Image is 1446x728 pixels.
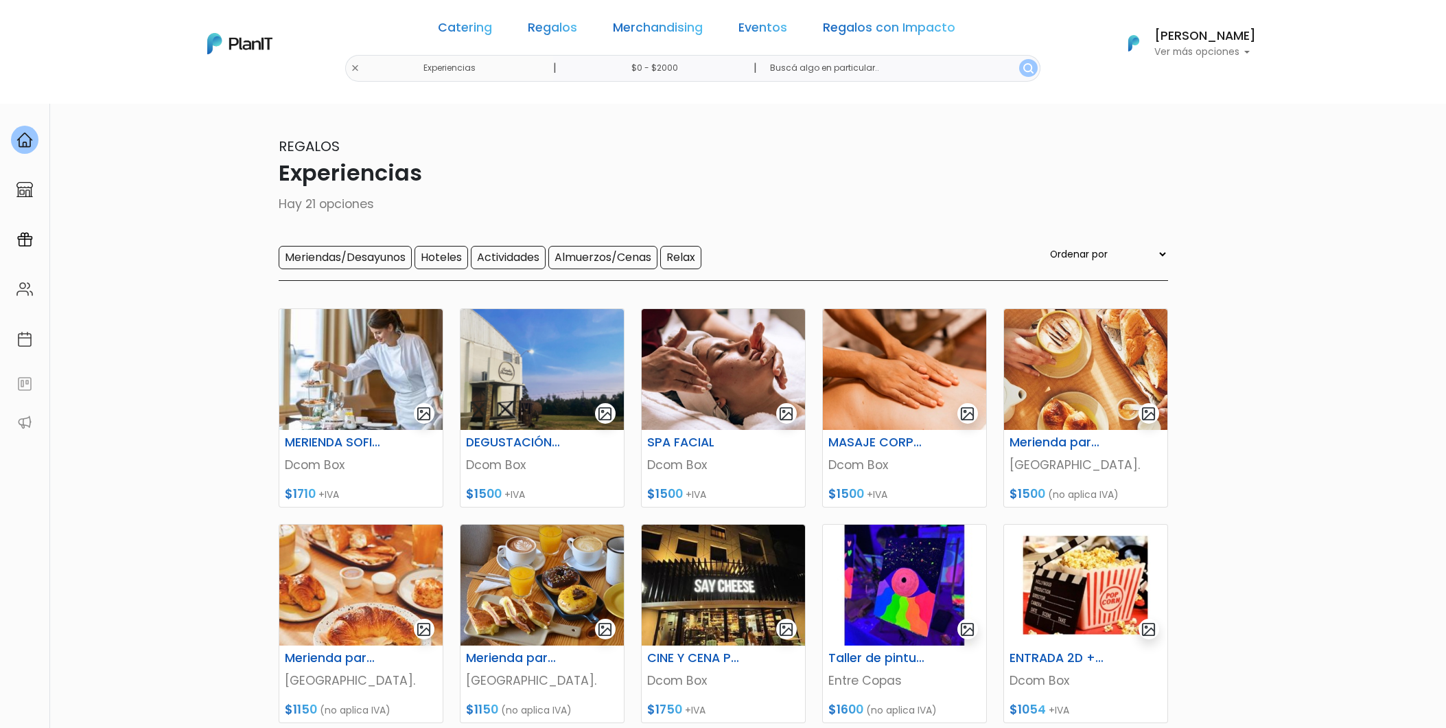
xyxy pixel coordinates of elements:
[641,524,806,723] a: gallery-light CINE Y CENA PARA 2 Dcom Box $1750 +IVA
[1001,651,1114,666] h6: ENTRADA 2D + POP + REFRESCO
[416,406,432,422] img: gallery-light
[959,622,975,637] img: gallery-light
[460,309,624,430] img: thumb_Captura_de_pantalla_2024-04-18_163654.png
[285,701,317,718] span: $1150
[639,651,751,666] h6: CINE Y CENA PARA 2
[822,524,987,723] a: gallery-light Taller de pintura fluorecente Entre Copas $1600 (no aplica IVA)
[466,486,502,502] span: $1500
[754,60,757,76] p: |
[639,435,751,450] h6: SPA FACIAL
[828,672,981,690] p: Entre Copas
[16,231,33,248] img: campaigns-02234683943229c281be62815700db0a1741e53638e28bf9629b52c665b00959.svg
[867,488,887,501] span: +IVA
[1154,47,1256,57] p: Ver más opciones
[279,195,1168,213] p: Hay 21 opciones
[320,703,390,717] span: (no aplica IVA)
[820,435,933,450] h6: MASAJE CORPORAL
[642,309,805,430] img: thumb_2AAA59ED-4AB8-4286-ADA8-D238202BF1A2.jpeg
[597,622,613,637] img: gallery-light
[1004,525,1167,646] img: thumb_image__copia___copia_-Photoroom__6_.jpg
[460,525,624,646] img: thumb_1FD537C3-042E-40E4-AA1E-81BE6AC27B41.jpeg
[279,308,443,508] a: gallery-light MERIENDA SOFITEL Dcom Box $1710 +IVA
[647,486,683,502] span: $1500
[16,181,33,198] img: marketplace-4ceaa7011d94191e9ded77b95e3339b90024bf715f7c57f8cf31f2d8c509eaba.svg
[1110,25,1256,61] button: PlanIt Logo [PERSON_NAME] Ver más opciones
[285,672,437,690] p: [GEOGRAPHIC_DATA].
[647,701,682,718] span: $1750
[16,414,33,431] img: partners-52edf745621dab592f3b2c58e3bca9d71375a7ef29c3b500c9f145b62cc070d4.svg
[828,456,981,474] p: Dcom Box
[828,701,863,718] span: $1600
[279,157,1168,190] p: Experiencias
[279,525,443,646] img: thumb_WhatsApp_Image_2024-05-14_at_10.28.08.jpeg
[16,132,33,148] img: home-e721727adea9d79c4d83392d1f703f7f8bce08238fde08b1acbfd93340b81755.svg
[285,486,316,502] span: $1710
[613,22,703,38] a: Merchandising
[460,308,625,508] a: gallery-light DEGUSTACIÓN BODEGA Dcom Box $1500 +IVA
[1119,28,1149,58] img: PlanIt Logo
[778,622,794,637] img: gallery-light
[548,246,657,269] input: Almuerzos/Cenas
[1154,30,1256,43] h6: [PERSON_NAME]
[279,246,412,269] input: Meriendas/Desayunos
[1001,435,1114,450] h6: Merienda para 2
[16,376,33,392] img: feedback-78b5a0c8f98aac82b08bfc38622c3050aee476f2c9584af64705fc4e61158814.svg
[471,246,546,269] input: Actividades
[1049,703,1069,717] span: +IVA
[778,406,794,422] img: gallery-light
[458,435,570,450] h6: DEGUSTACIÓN BODEGA
[642,525,805,646] img: thumb_WhatsApp_Image_2024-05-31_at_10.12.15.jpeg
[277,435,389,450] h6: MERIENDA SOFITEL
[16,331,33,348] img: calendar-87d922413cdce8b2cf7b7f5f62616a5cf9e4887200fb71536465627b3292af00.svg
[759,55,1040,82] input: Buscá algo en particular..
[820,651,933,666] h6: Taller de pintura fluorecente
[647,456,800,474] p: Dcom Box
[1010,486,1045,502] span: $1500
[866,703,937,717] span: (no aplica IVA)
[647,672,800,690] p: Dcom Box
[823,22,955,38] a: Regalos con Impacto
[553,60,557,76] p: |
[279,309,443,430] img: thumb_WhatsApp_Image_2024-04-18_at_14.35.47.jpeg
[277,651,389,666] h6: Merienda para 2 Dúo Dulce
[641,308,806,508] a: gallery-light SPA FACIAL Dcom Box $1500 +IVA
[1004,309,1167,430] img: thumb_08DB2075-616A-44DA-8B26-3AE46993C98E.jpeg
[1048,488,1119,501] span: (no aplica IVA)
[501,703,572,717] span: (no aplica IVA)
[16,281,33,297] img: people-662611757002400ad9ed0e3c099ab2801c6687ba6c219adb57efc949bc21e19d.svg
[685,703,705,717] span: +IVA
[823,525,986,646] img: thumb_image__copia___copia_-Photoroom__1_.jpg
[1141,406,1156,422] img: gallery-light
[438,22,492,38] a: Catering
[466,672,618,690] p: [GEOGRAPHIC_DATA].
[828,486,864,502] span: $1500
[959,406,975,422] img: gallery-light
[1023,63,1034,73] img: search_button-432b6d5273f82d61273b3651a40e1bd1b912527efae98b1b7a1b2c0702e16a8d.svg
[318,488,339,501] span: +IVA
[285,456,437,474] p: Dcom Box
[279,524,443,723] a: gallery-light Merienda para 2 Dúo Dulce [GEOGRAPHIC_DATA]. $1150 (no aplica IVA)
[1010,672,1162,690] p: Dcom Box
[738,22,787,38] a: Eventos
[823,309,986,430] img: thumb_EEBA820B-9A13-4920-8781-964E5B39F6D7.jpeg
[466,701,498,718] span: $1150
[460,524,625,723] a: gallery-light Merienda para 2 [GEOGRAPHIC_DATA]. $1150 (no aplica IVA)
[458,651,570,666] h6: Merienda para 2
[207,33,272,54] img: PlanIt Logo
[1141,622,1156,637] img: gallery-light
[528,22,577,38] a: Regalos
[351,64,360,73] img: close-6986928ebcb1d6c9903e3b54e860dbc4d054630f23adef3a32610726dff6a82b.svg
[279,136,1168,157] p: Regalos
[466,456,618,474] p: Dcom Box
[416,622,432,637] img: gallery-light
[504,488,525,501] span: +IVA
[415,246,468,269] input: Hoteles
[597,406,613,422] img: gallery-light
[660,246,701,269] input: Relax
[1003,308,1168,508] a: gallery-light Merienda para 2 [GEOGRAPHIC_DATA]. $1500 (no aplica IVA)
[822,308,987,508] a: gallery-light MASAJE CORPORAL Dcom Box $1500 +IVA
[1010,701,1046,718] span: $1054
[1003,524,1168,723] a: gallery-light ENTRADA 2D + POP + REFRESCO Dcom Box $1054 +IVA
[1010,456,1162,474] p: [GEOGRAPHIC_DATA].
[686,488,706,501] span: +IVA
